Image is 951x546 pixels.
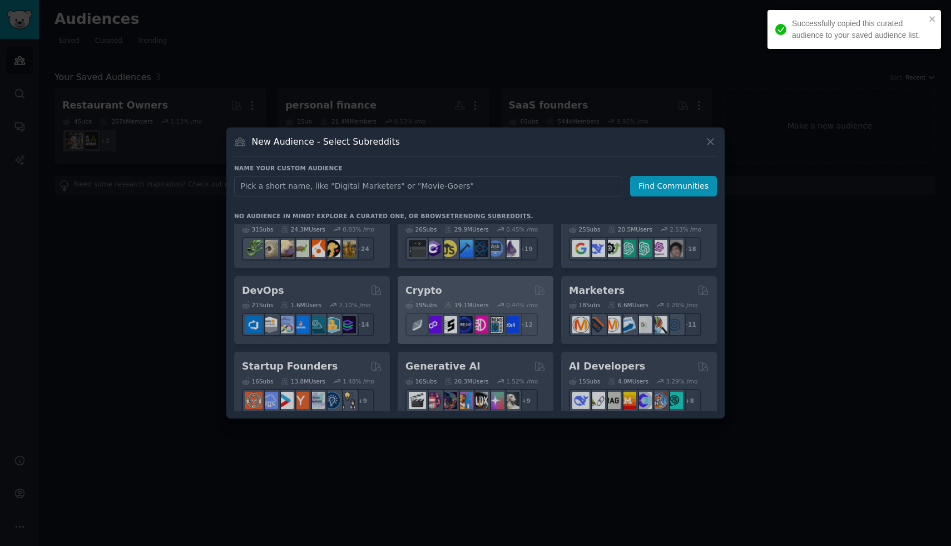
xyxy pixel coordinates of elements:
a: trending subreddits [450,213,531,219]
input: Pick a short name, like "Digital Marketers" or "Movie-Goers" [234,176,622,196]
div: No audience in mind? Explore a curated one, or browse . [234,212,533,220]
button: Find Communities [630,176,717,196]
h3: New Audience - Select Subreddits [252,136,400,147]
h3: Name your custom audience [234,164,717,172]
div: Successfully copied this curated audience to your saved audience list. [792,18,925,41]
button: close [929,14,937,23]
